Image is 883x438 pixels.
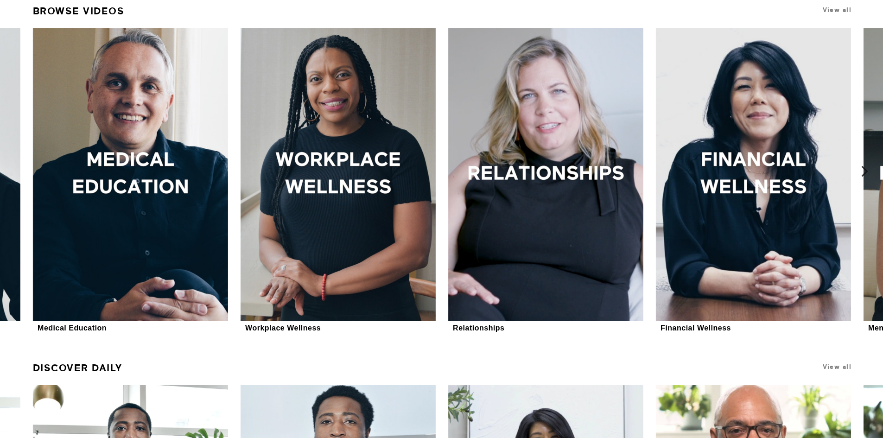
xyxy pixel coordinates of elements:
a: Browse Videos [33,1,125,21]
div: Medical Education [38,324,107,332]
a: RelationshipsRelationships [448,28,643,334]
a: View all [823,6,851,13]
a: View all [823,363,851,370]
div: Relationships [453,324,504,332]
a: Workplace WellnessWorkplace Wellness [241,28,436,334]
div: Workplace Wellness [245,324,321,332]
a: Financial WellnessFinancial Wellness [656,28,851,334]
a: Medical EducationMedical Education [33,28,228,334]
div: Financial Wellness [661,324,731,332]
a: Discover Daily [33,358,122,378]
